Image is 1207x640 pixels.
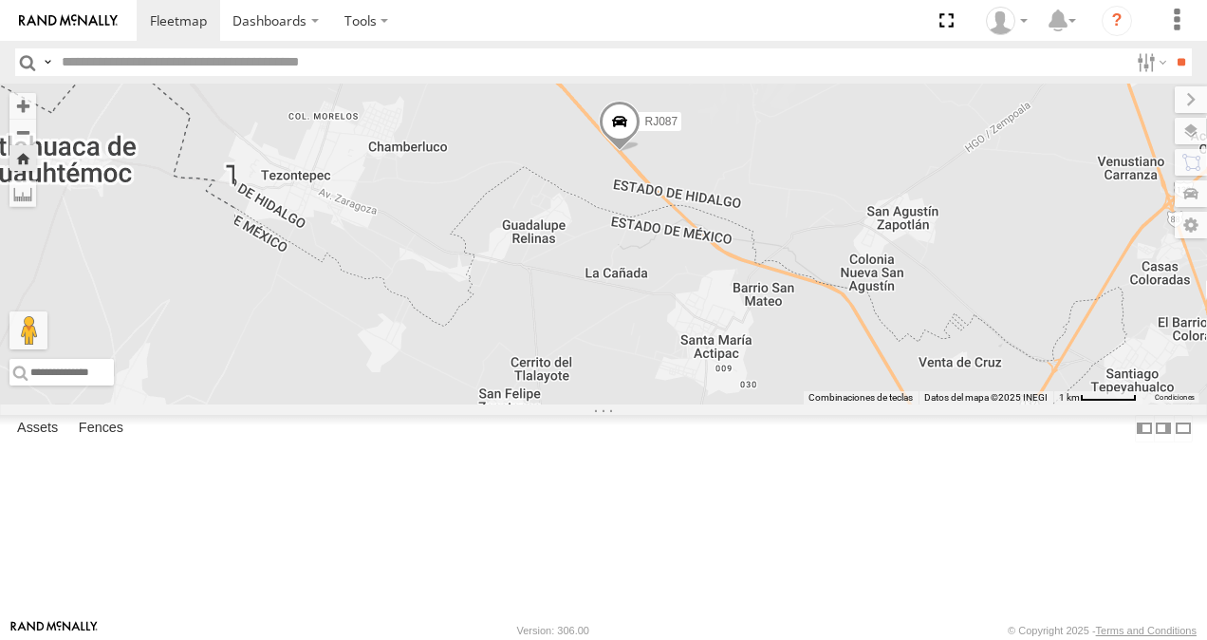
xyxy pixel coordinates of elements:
[644,115,678,128] span: RJ087
[8,415,67,442] label: Assets
[1008,625,1197,636] div: © Copyright 2025 -
[1175,212,1207,238] label: Map Settings
[10,621,98,640] a: Visit our Website
[979,7,1034,35] div: XPD GLOBAL
[9,145,36,171] button: Zoom Home
[40,48,55,76] label: Search Query
[69,415,133,442] label: Fences
[1102,6,1132,36] i: ?
[19,14,118,28] img: rand-logo.svg
[1155,394,1195,402] a: Condiciones (se abre en una nueva pestaña)
[9,119,36,145] button: Zoom out
[9,311,47,349] button: Arrastra el hombrecito naranja al mapa para abrir Street View
[1053,391,1142,405] button: Escala del mapa: 1 km por 56 píxeles
[1135,415,1154,442] label: Dock Summary Table to the Left
[808,391,913,405] button: Combinaciones de teclas
[1174,415,1193,442] label: Hide Summary Table
[9,180,36,207] label: Measure
[1096,625,1197,636] a: Terms and Conditions
[924,392,1048,403] span: Datos del mapa ©2025 INEGI
[1059,392,1080,403] span: 1 km
[1129,48,1170,76] label: Search Filter Options
[9,93,36,119] button: Zoom in
[1154,415,1173,442] label: Dock Summary Table to the Right
[517,625,589,636] div: Version: 306.00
